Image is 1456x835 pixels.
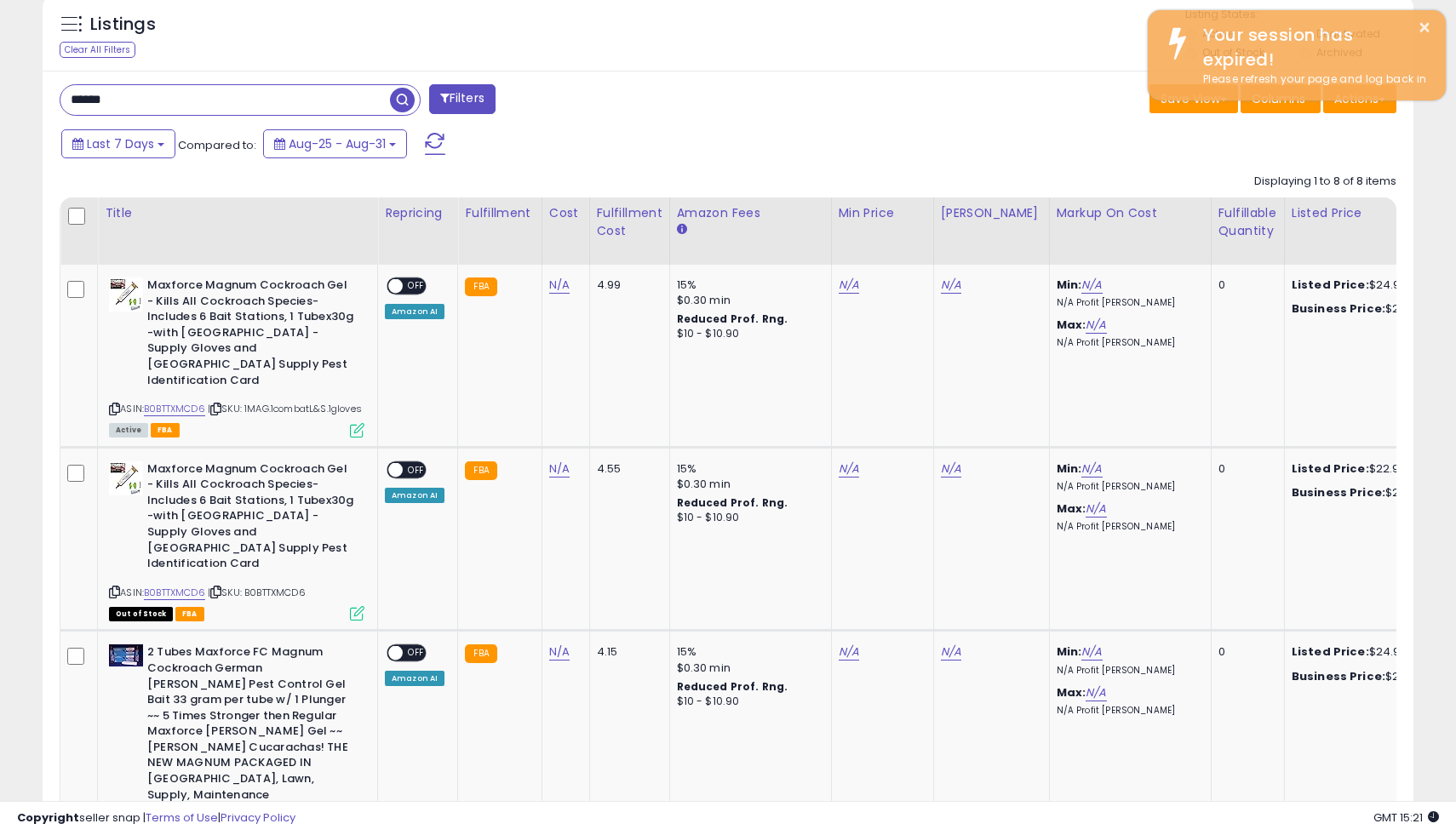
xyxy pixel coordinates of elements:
div: Clear All Filters [60,42,135,58]
a: N/A [549,277,570,294]
div: $0.30 min [677,293,818,308]
p: N/A Profit [PERSON_NAME] [1057,705,1198,717]
b: Maxforce Magnum Cockroach Gel - Kills All Cockroach Species- Includes 6 Bait Stations, 1 Tubex30g... [147,277,354,392]
span: FBA [151,423,180,438]
small: FBA [465,644,496,663]
a: N/A [941,460,961,478]
b: Min: [1057,277,1082,293]
span: 2025-09-10 15:21 GMT [1373,809,1439,826]
div: 0 [1218,644,1271,660]
b: Reduced Prof. Rng. [677,679,788,694]
div: seller snap | | [17,810,295,826]
div: Amazon AI [385,304,444,319]
div: Amazon AI [385,671,444,686]
a: N/A [839,643,859,661]
img: 41j7VMZxPHL._SL40_.jpg [109,277,143,312]
a: N/A [839,277,859,294]
div: 15% [677,644,818,660]
span: Last 7 Days [87,135,154,152]
div: $24.95 [1292,277,1433,293]
b: Business Price: [1292,484,1385,500]
div: Displaying 1 to 8 of 8 items [1254,174,1396,190]
span: | SKU: 1MAG.1combatL&S.1gloves [208,402,362,415]
div: $22.95 [1292,461,1433,477]
a: B0BTTXMCD6 [144,586,205,600]
span: OFF [403,279,430,294]
p: N/A Profit [PERSON_NAME] [1057,521,1198,533]
p: N/A Profit [PERSON_NAME] [1057,297,1198,309]
a: N/A [1081,643,1102,661]
div: Fulfillment Cost [597,204,662,240]
a: N/A [549,643,570,661]
a: N/A [839,460,859,478]
b: Max: [1057,317,1086,333]
b: Reduced Prof. Rng. [677,312,788,326]
div: 4.55 [597,461,656,477]
div: [PERSON_NAME] [941,204,1042,222]
b: Reduced Prof. Rng. [677,495,788,510]
a: N/A [941,643,961,661]
div: $24.7 [1292,301,1433,317]
button: Filters [429,84,496,114]
div: ASIN: [109,277,364,436]
div: Title [105,204,370,222]
h5: Listings [90,13,156,37]
span: | SKU: B0BTTXMCD6 [208,586,306,599]
div: $24.7 [1292,669,1433,684]
div: Listed Price [1292,204,1439,222]
span: Aug-25 - Aug-31 [289,135,386,152]
button: × [1418,17,1431,38]
b: Business Price: [1292,668,1385,684]
b: Max: [1057,684,1086,701]
div: Repricing [385,204,450,222]
div: Please refresh your page and log back in [1190,71,1433,88]
p: N/A Profit [PERSON_NAME] [1057,481,1198,493]
p: N/A Profit [PERSON_NAME] [1057,337,1198,349]
div: Min Price [839,204,926,222]
div: 0 [1218,461,1271,477]
a: Privacy Policy [221,809,295,826]
div: Your session has expired! [1190,23,1433,71]
div: $24.95 [1292,644,1433,660]
div: 15% [677,277,818,293]
b: Min: [1057,643,1082,660]
div: 0 [1218,277,1271,293]
b: Listed Price: [1292,643,1369,660]
div: Amazon Fees [677,204,824,222]
div: $0.30 min [677,477,818,492]
b: Listed Price: [1292,277,1369,293]
span: OFF [403,462,430,477]
button: Aug-25 - Aug-31 [263,129,407,158]
strong: Copyright [17,809,79,826]
a: N/A [549,460,570,478]
a: Terms of Use [146,809,218,826]
a: N/A [1086,317,1106,334]
img: 41j7VMZxPHL._SL40_.jpg [109,461,143,495]
small: Amazon Fees. [677,222,687,237]
div: $0.30 min [677,661,818,676]
div: $10 - $10.90 [677,695,818,709]
div: Fulfillment [465,204,534,222]
a: N/A [1081,277,1102,294]
div: Amazon AI [385,488,444,503]
div: Fulfillable Quantity [1218,204,1277,240]
button: Save View [1149,84,1238,113]
div: 4.15 [597,644,656,660]
span: All listings currently available for purchase on Amazon [109,423,148,438]
b: Business Price: [1292,300,1385,317]
span: FBA [175,607,204,621]
p: N/A Profit [PERSON_NAME] [1057,665,1198,677]
p: Listing States: [1185,7,1413,23]
a: N/A [1086,500,1106,518]
b: Listed Price: [1292,460,1369,477]
div: ASIN: [109,461,364,620]
div: 15% [677,461,818,477]
button: Last 7 Days [61,129,175,158]
a: N/A [1086,684,1106,701]
small: FBA [465,461,496,480]
img: 41RctKRh5wL._SL40_.jpg [109,644,143,666]
b: Max: [1057,500,1086,517]
th: The percentage added to the cost of goods (COGS) that forms the calculator for Min & Max prices. [1049,197,1211,265]
small: FBA [465,277,496,296]
span: Compared to: [178,137,256,153]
